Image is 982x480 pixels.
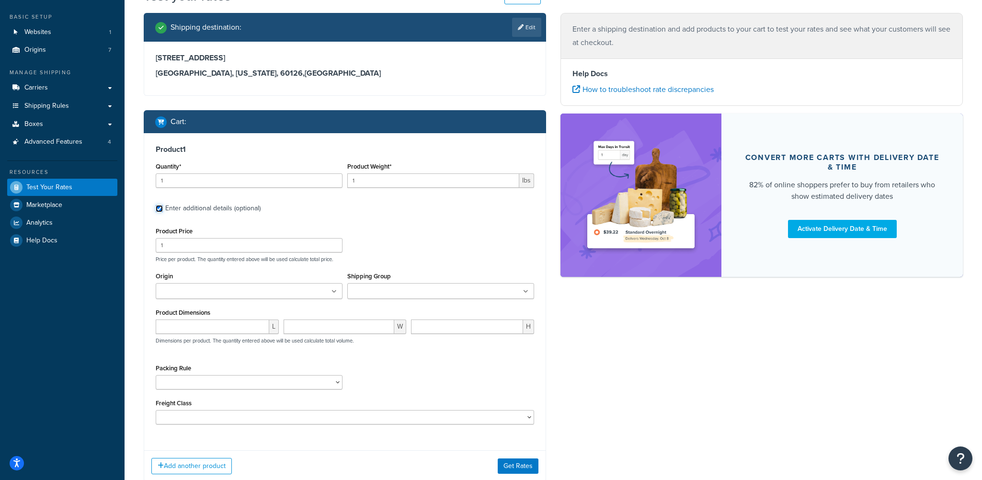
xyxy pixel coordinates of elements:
a: Activate Delivery Date & Time [788,220,897,238]
a: Websites1 [7,23,117,41]
div: Resources [7,168,117,176]
h3: [GEOGRAPHIC_DATA], [US_STATE], 60126 , [GEOGRAPHIC_DATA] [156,69,534,78]
span: Origins [24,46,46,54]
span: 1 [109,28,111,36]
button: Open Resource Center [948,446,972,470]
span: Boxes [24,120,43,128]
label: Freight Class [156,400,192,407]
input: 0 [156,173,343,188]
a: Boxes [7,115,117,133]
label: Origin [156,273,173,280]
span: Test Your Rates [26,183,72,192]
span: Shipping Rules [24,102,69,110]
span: 7 [108,46,111,54]
h4: Help Docs [572,68,951,80]
div: 82% of online shoppers prefer to buy from retailers who show estimated delivery dates [744,179,940,202]
span: 4 [108,138,111,146]
label: Product Price [156,228,193,235]
a: Shipping Rules [7,97,117,115]
li: Advanced Features [7,133,117,151]
button: Add another product [151,458,232,474]
div: Enter additional details (optional) [165,202,261,215]
h3: Product 1 [156,145,534,154]
span: lbs [519,173,534,188]
h2: Cart : [171,117,186,126]
h3: [STREET_ADDRESS] [156,53,534,63]
div: Convert more carts with delivery date & time [744,153,940,172]
a: Test Your Rates [7,179,117,196]
a: Help Docs [7,232,117,249]
p: Enter a shipping destination and add products to your cart to test your rates and see what your c... [572,23,951,49]
button: Get Rates [498,458,538,474]
p: Price per product. The quantity entered above will be used calculate total price. [153,256,537,263]
span: Advanced Features [24,138,82,146]
li: Origins [7,41,117,59]
a: Carriers [7,79,117,97]
img: feature-image-ddt-36eae7f7280da8017bfb280eaccd9c446f90b1fe08728e4019434db127062ab4.png [581,128,701,263]
li: Websites [7,23,117,41]
label: Quantity* [156,163,181,170]
div: Basic Setup [7,13,117,21]
label: Packing Rule [156,365,191,372]
label: Product Weight* [347,163,391,170]
a: Advanced Features4 [7,133,117,151]
label: Shipping Group [347,273,391,280]
span: H [523,320,534,334]
p: Dimensions per product. The quantity entered above will be used calculate total volume. [153,337,354,344]
a: How to troubleshoot rate discrepancies [572,84,714,95]
a: Marketplace [7,196,117,214]
span: Help Docs [26,237,57,245]
h2: Shipping destination : [171,23,241,32]
span: Marketplace [26,201,62,209]
label: Product Dimensions [156,309,210,316]
input: 0.00 [347,173,519,188]
a: Analytics [7,214,117,231]
span: W [394,320,406,334]
a: Edit [512,18,541,37]
input: Enter additional details (optional) [156,205,163,212]
span: Carriers [24,84,48,92]
div: Manage Shipping [7,69,117,77]
span: Websites [24,28,51,36]
a: Origins7 [7,41,117,59]
span: L [269,320,279,334]
span: Analytics [26,219,53,227]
